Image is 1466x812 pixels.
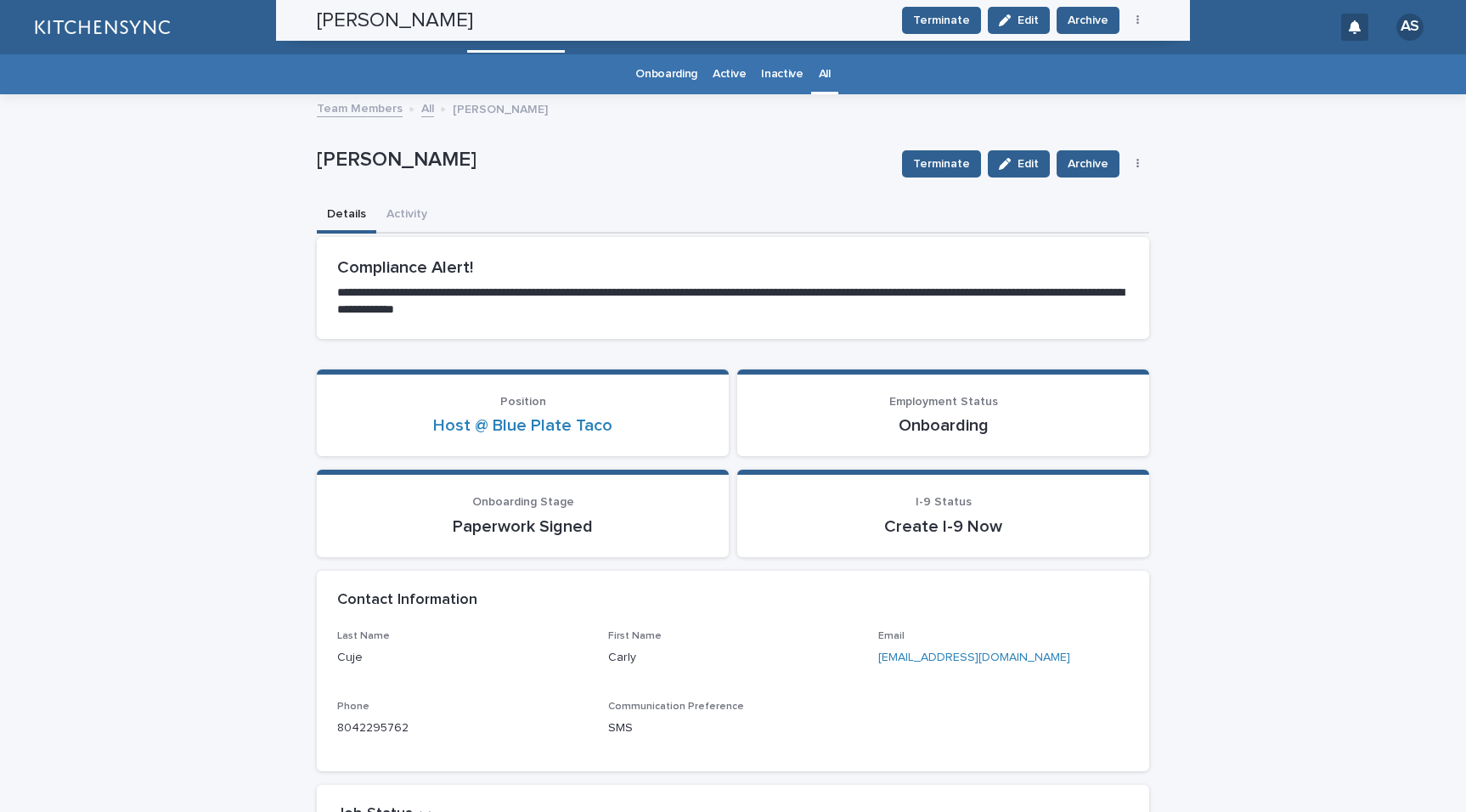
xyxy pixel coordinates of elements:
a: [EMAIL_ADDRESS][DOMAIN_NAME] [878,651,1070,663]
span: Terminate [913,155,970,172]
h2: Compliance Alert! [337,257,1129,278]
button: Activity [376,198,437,234]
span: Employment Status [889,396,998,408]
div: AS [1396,14,1424,41]
a: Onboarding [635,54,697,94]
a: All [819,54,831,94]
span: First Name [608,631,662,641]
a: 8042295762 [337,722,409,734]
span: Edit [1018,158,1039,170]
button: Edit [988,150,1050,178]
p: SMS [608,719,859,737]
p: [PERSON_NAME] [453,99,548,117]
span: Last Name [337,631,390,641]
a: Host @ Blue Plate Taco [433,415,612,436]
button: Terminate [902,150,981,178]
p: Carly [608,649,859,667]
span: Communication Preference [608,702,744,712]
a: Inactive [761,54,803,94]
p: Onboarding [758,415,1129,436]
a: Team Members [317,98,403,117]
img: lGNCzQTxQVKGkIr0XjOy [34,10,170,44]
p: [PERSON_NAME] [317,148,888,172]
button: Details [317,198,376,234]
span: Phone [337,702,369,712]
span: Archive [1068,155,1108,172]
span: Position [500,396,546,408]
a: Active [713,54,746,94]
span: Onboarding Stage [472,496,574,508]
p: Cuje [337,649,588,667]
button: Archive [1057,150,1119,178]
a: All [421,98,434,117]
h2: Contact Information [337,591,477,610]
p: Paperwork Signed [337,516,708,537]
span: I-9 Status [916,496,972,508]
span: Email [878,631,905,641]
p: Create I-9 Now [758,516,1129,537]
